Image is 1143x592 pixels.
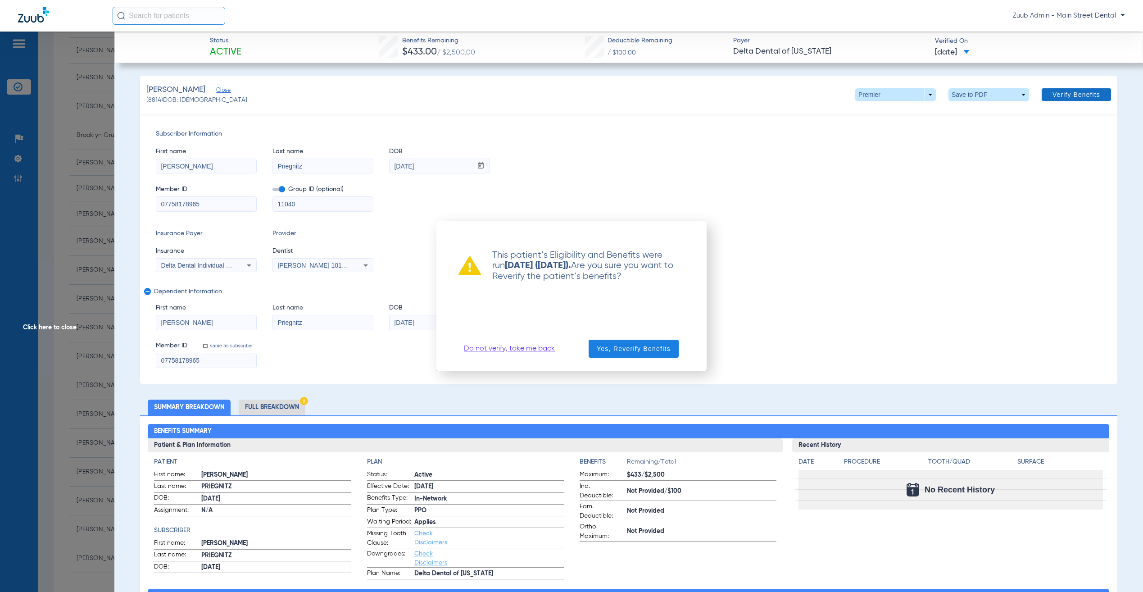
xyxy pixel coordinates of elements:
[589,340,679,358] button: Yes, Reverify Benefits
[481,250,685,282] p: This patient’s Eligibility and Benefits were run Are you sure you want to Reverify the patient’s ...
[597,344,671,353] span: Yes, Reverify Benefits
[458,256,481,275] img: warning already ran verification recently
[464,344,555,353] a: Do not verify, take me back
[1098,549,1143,592] iframe: Chat Widget
[505,261,571,270] strong: [DATE] ([DATE]).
